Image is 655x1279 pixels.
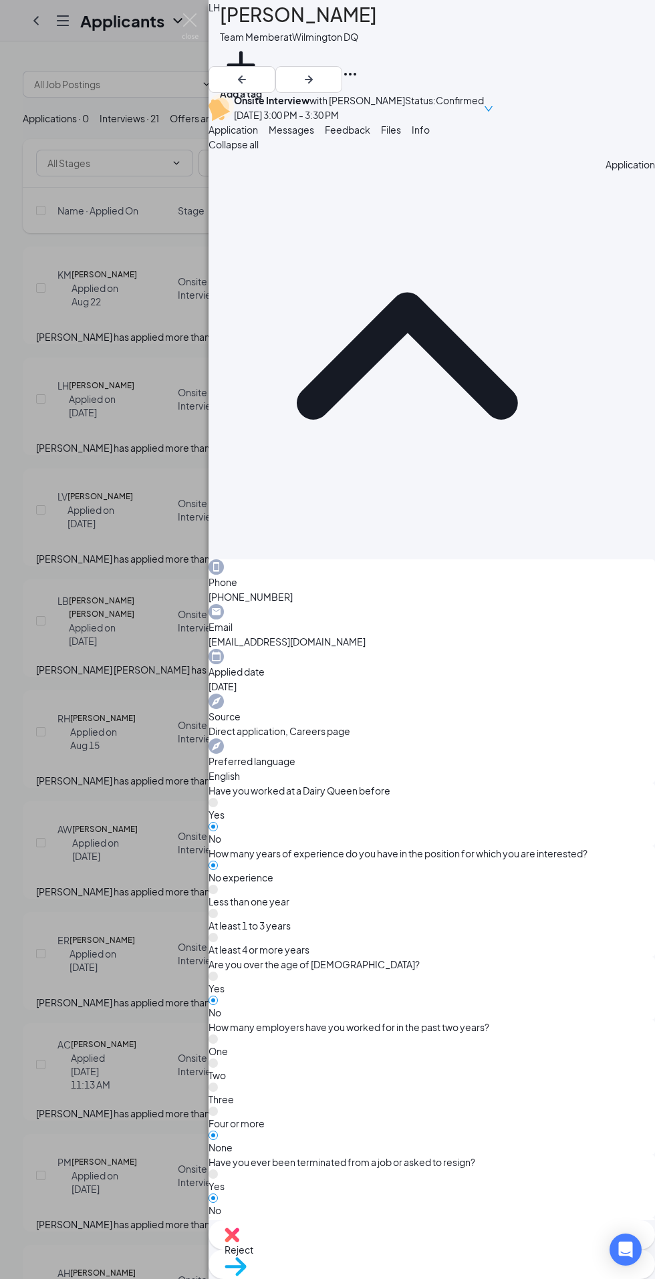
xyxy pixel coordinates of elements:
[220,29,377,44] div: Team Member at Wilmington DQ
[220,44,262,86] svg: Plus
[234,93,405,108] div: with [PERSON_NAME]
[209,589,655,604] span: [PHONE_NUMBER]
[606,157,655,554] div: Application
[275,66,342,93] button: ArrowRight
[209,575,655,589] span: Phone
[209,1204,221,1216] span: No
[209,709,655,724] span: Source
[209,1045,228,1057] span: One
[209,1141,233,1153] span: None
[234,108,405,122] div: [DATE] 3:00 PM - 3:30 PM
[209,1117,265,1129] span: Four or more
[209,846,587,861] span: How many years of experience do you have in the position for which you are interested?
[209,634,655,649] span: [EMAIL_ADDRESS][DOMAIN_NAME]
[209,1006,221,1018] span: No
[209,1093,234,1105] span: Three
[209,919,291,932] span: At least 1 to 3 years
[209,754,655,768] span: Preferred language
[209,664,655,679] span: Applied date
[209,982,225,994] span: Yes
[209,1020,489,1034] span: How many employers have you worked for in the past two years?
[234,94,309,106] b: Onsite Interview
[209,1069,226,1081] span: Two
[342,66,358,82] svg: Ellipses
[436,93,484,122] span: Confirmed
[484,94,493,124] span: down
[209,679,655,694] span: [DATE]
[234,72,250,88] svg: ArrowLeftNew
[209,66,275,93] button: ArrowLeftNew
[220,44,262,101] button: PlusAdd a tag
[209,619,655,634] span: Email
[325,124,370,136] span: Feedback
[209,1180,225,1192] span: Yes
[209,809,225,821] span: Yes
[209,895,289,907] span: Less than one year
[225,1242,639,1257] span: Reject
[209,157,606,554] svg: ChevronUp
[209,871,273,883] span: No experience
[269,124,314,136] span: Messages
[209,833,221,845] span: No
[381,124,401,136] span: Files
[209,944,309,956] span: At least 4 or more years
[209,768,655,783] span: English
[209,137,655,152] span: Collapse all
[209,957,420,972] span: Are you over the age of [DEMOGRAPHIC_DATA]?
[209,1155,475,1169] span: Have you ever been terminated from a job or asked to resign?
[209,783,390,798] span: Have you worked at a Dairy Queen before
[610,1234,642,1266] div: Open Intercom Messenger
[301,72,317,88] svg: ArrowRight
[209,724,655,738] span: Direct application, Careers page
[405,93,436,122] div: Status :
[209,1218,412,1232] span: How would you define your teamwork abilities?
[209,124,258,136] span: Application
[412,124,430,136] span: Info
